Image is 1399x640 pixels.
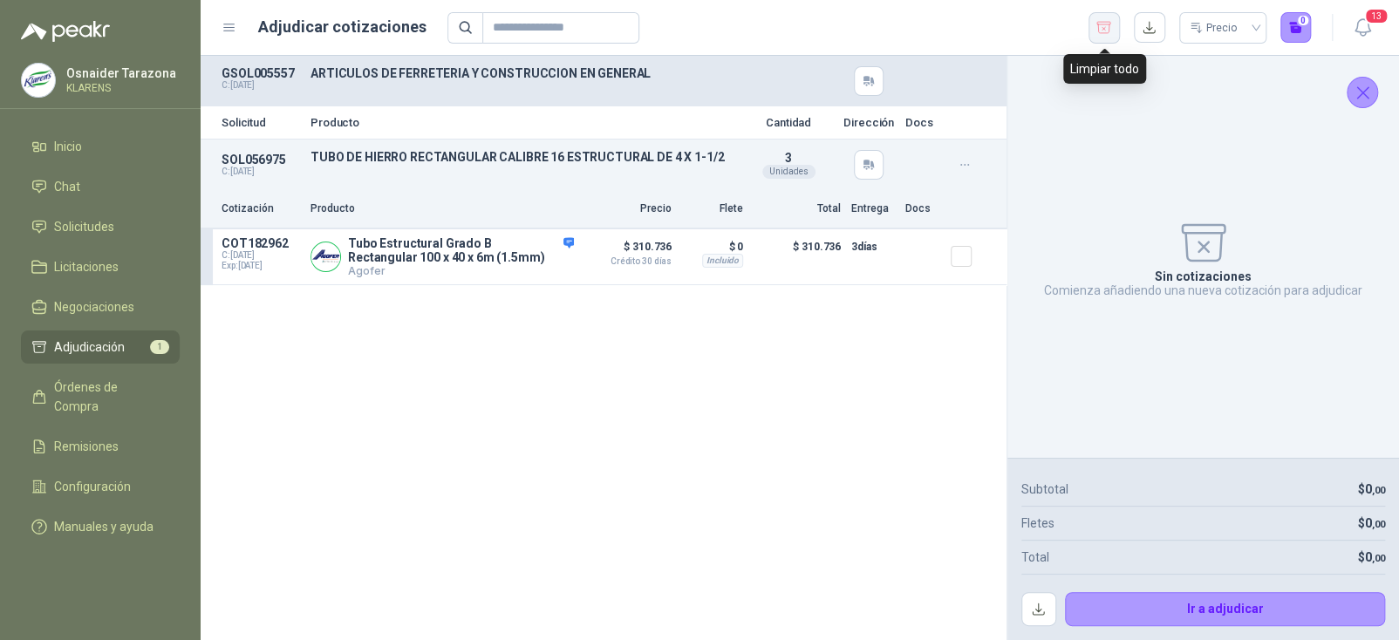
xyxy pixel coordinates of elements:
[54,378,163,416] span: Órdenes de Compra
[222,167,300,177] p: C: [DATE]
[1190,15,1240,41] div: Precio
[682,201,743,217] p: Flete
[311,66,734,80] p: ARTICULOS DE FERRETERIA Y CONSTRUCCION EN GENERAL
[222,66,300,80] p: GSOL005557
[222,153,300,167] p: SOL056975
[66,83,176,93] p: KLARENS
[1365,550,1385,564] span: 0
[222,117,300,128] p: Solicitud
[1358,480,1385,499] p: $
[754,201,841,217] p: Total
[54,257,119,276] span: Licitaciones
[785,151,792,165] span: 3
[1155,269,1252,283] p: Sin cotizaciones
[21,250,180,283] a: Licitaciones
[1365,482,1385,496] span: 0
[54,137,82,156] span: Inicio
[54,177,80,196] span: Chat
[584,257,672,266] span: Crédito 30 días
[54,517,154,536] span: Manuales y ayuda
[150,340,169,354] span: 1
[21,130,180,163] a: Inicio
[311,242,340,271] img: Company Logo
[754,236,841,277] p: $ 310.736
[905,117,940,128] p: Docs
[1021,480,1068,499] p: Subtotal
[1372,553,1385,564] span: ,00
[905,201,940,217] p: Docs
[21,210,180,243] a: Solicitudes
[1358,548,1385,567] p: $
[21,371,180,423] a: Órdenes de Compra
[348,264,574,277] p: Agofer
[21,21,110,42] img: Logo peakr
[1347,77,1378,108] button: Cerrar
[1372,519,1385,530] span: ,00
[702,254,743,268] div: Incluido
[584,201,672,217] p: Precio
[1364,8,1389,24] span: 13
[54,337,125,357] span: Adjudicación
[1021,548,1049,567] p: Total
[21,290,180,323] a: Negociaciones
[1021,514,1054,533] p: Fletes
[311,150,734,164] p: TUBO DE HIERRO RECTANGULAR CALIBRE 16 ESTRUCTURAL DE 4 X 1-1/2
[584,236,672,266] p: $ 310.736
[311,201,574,217] p: Producto
[1372,485,1385,496] span: ,00
[1365,516,1385,530] span: 0
[1063,54,1146,84] div: Limpiar todo
[54,217,114,236] span: Solicitudes
[222,80,300,91] p: C: [DATE]
[222,250,300,261] span: C: [DATE]
[54,477,131,496] span: Configuración
[22,64,55,97] img: Company Logo
[21,170,180,203] a: Chat
[54,437,119,456] span: Remisiones
[21,470,180,503] a: Configuración
[851,201,895,217] p: Entrega
[222,236,300,250] p: COT182962
[843,117,895,128] p: Dirección
[348,236,574,264] p: Tubo Estructural Grado B Rectangular 100 x 40 x 6m (1.5mm)
[258,15,427,39] h1: Adjudicar cotizaciones
[1358,514,1385,533] p: $
[21,510,180,543] a: Manuales y ayuda
[54,297,134,317] span: Negociaciones
[222,201,300,217] p: Cotización
[222,261,300,271] span: Exp: [DATE]
[745,117,832,128] p: Cantidad
[21,330,180,364] a: Adjudicación1
[1280,12,1312,44] button: 0
[851,236,895,257] p: 3 días
[1065,592,1386,627] button: Ir a adjudicar
[21,430,180,463] a: Remisiones
[311,117,734,128] p: Producto
[1347,12,1378,44] button: 13
[1044,283,1362,297] p: Comienza añadiendo una nueva cotización para adjudicar
[66,67,176,79] p: Osnaider Tarazona
[762,165,816,179] div: Unidades
[682,236,743,257] p: $ 0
